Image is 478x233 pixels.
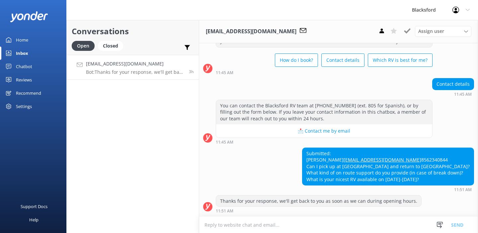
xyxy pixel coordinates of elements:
[216,124,432,138] button: 📩 Contact me by email
[16,100,32,113] div: Settings
[216,100,432,124] div: You can contact the Blacksford RV team at [PHONE_NUMBER] (ext. 805 for Spanish), or by filling ou...
[98,42,126,49] a: Closed
[16,47,28,60] div: Inbox
[454,188,472,192] strong: 11:51 AM
[216,208,422,213] div: Sep 04 2025 11:51am (UTC -06:00) America/Chihuahua
[10,11,48,22] img: yonder-white-logo.png
[321,54,364,67] button: Contact details
[16,33,28,47] div: Home
[72,42,98,49] a: Open
[344,157,421,163] a: [EMAIL_ADDRESS][DOMAIN_NAME]
[206,27,296,36] h3: [EMAIL_ADDRESS][DOMAIN_NAME]
[368,54,433,67] button: Which RV is best for me?
[302,187,474,192] div: Sep 04 2025 11:51am (UTC -06:00) America/Chihuahua
[216,140,233,144] strong: 11:45 AM
[86,69,184,75] p: Bot: Thanks for your response, we'll get back to you as soon as we can during opening hours.
[72,41,95,51] div: Open
[418,28,444,35] span: Assign user
[433,78,474,90] div: Contact details
[189,69,194,74] span: Sep 04 2025 11:51am (UTC -06:00) America/Chihuahua
[67,55,199,80] a: [EMAIL_ADDRESS][DOMAIN_NAME]Bot:Thanks for your response, we'll get back to you as soon as we can...
[21,200,47,213] div: Support Docs
[216,71,233,75] strong: 11:45 AM
[29,213,39,226] div: Help
[216,209,233,213] strong: 11:51 AM
[454,92,472,96] strong: 11:45 AM
[216,70,433,75] div: Sep 04 2025 11:45am (UTC -06:00) America/Chihuahua
[16,86,41,100] div: Recommend
[432,92,474,96] div: Sep 04 2025 11:45am (UTC -06:00) America/Chihuahua
[16,60,32,73] div: Chatbot
[98,41,123,51] div: Closed
[275,54,318,67] button: How do I book?
[216,140,433,144] div: Sep 04 2025 11:45am (UTC -06:00) America/Chihuahua
[72,25,194,38] h2: Conversations
[86,60,184,67] h4: [EMAIL_ADDRESS][DOMAIN_NAME]
[216,195,421,207] div: Thanks for your response, we'll get back to you as soon as we can during opening hours.
[415,26,471,37] div: Assign User
[16,73,32,86] div: Reviews
[302,148,474,185] div: Submitted: [PERSON_NAME] 8562340844 Can I pick up at [GEOGRAPHIC_DATA] and return to [GEOGRAPHIC_...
